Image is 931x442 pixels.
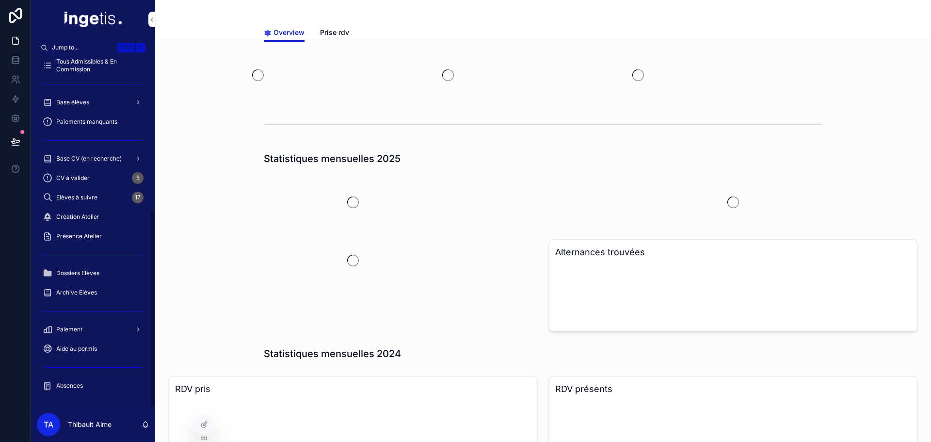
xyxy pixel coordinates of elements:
span: Base élèves [56,98,89,106]
a: Overview [264,24,305,42]
span: Présence Atelier [56,232,102,240]
span: Paiement [56,326,82,333]
span: Elèves à suivre [56,194,97,201]
h3: RDV pris [175,382,531,396]
span: Dossiers Elèves [56,269,99,277]
span: Absences [56,382,83,390]
h3: RDV présents [555,382,911,396]
a: Absences [37,377,149,394]
a: Elèves à suivre17 [37,189,149,206]
a: Base élèves [37,94,149,111]
a: Paiement [37,321,149,338]
div: scrollable content [31,56,155,407]
a: Aide au permis [37,340,149,358]
a: Archive Elèves [37,284,149,301]
span: Ctrl [117,43,135,52]
span: Base CV (en recherche) [56,155,122,163]
a: Tous Admissibles & En Commission [37,57,149,74]
a: Prise rdv [320,24,349,43]
div: 17 [132,192,144,203]
div: 5 [132,172,144,184]
span: Création Atelier [56,213,99,221]
span: CV à valider [56,174,90,182]
h1: Statistiques mensuelles 2024 [264,347,401,360]
button: Jump to...CtrlK [37,39,149,56]
a: Création Atelier [37,208,149,226]
span: Paiements manquants [56,118,117,126]
span: Jump to... [52,44,113,51]
h1: Statistiques mensuelles 2025 [264,152,401,165]
span: Prise rdv [320,28,349,37]
a: Base CV (en recherche) [37,150,149,167]
a: Dossiers Elèves [37,264,149,282]
a: Paiements manquants [37,113,149,131]
span: Tous Admissibles & En Commission [56,58,140,73]
span: Archive Elèves [56,289,97,296]
a: CV à valider5 [37,169,149,187]
span: Overview [273,28,305,37]
span: TA [44,419,53,430]
h3: Alternances trouvées [555,246,911,259]
p: Thibault Aime [68,420,112,429]
img: App logo [64,12,122,27]
a: Présence Atelier [37,228,149,245]
span: Aide au permis [56,345,97,353]
span: K [137,44,144,51]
